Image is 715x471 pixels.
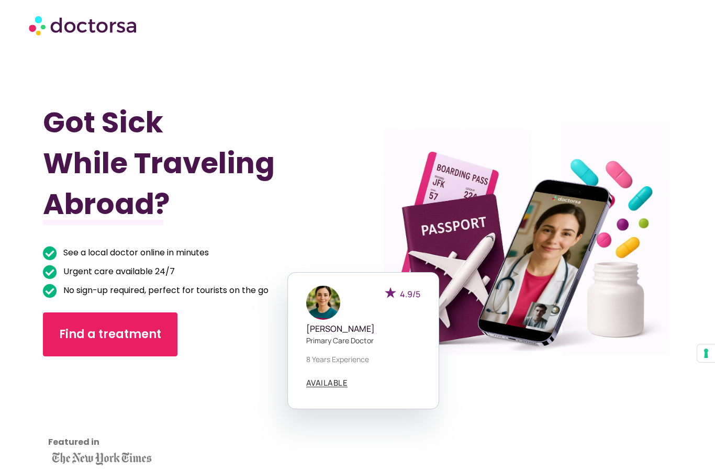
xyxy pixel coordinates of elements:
[61,264,175,279] span: Urgent care available 24/7
[306,335,420,346] p: Primary care doctor
[59,326,161,343] span: Find a treatment
[61,245,209,260] span: See a local doctor online in minutes
[697,344,715,362] button: Your consent preferences for tracking technologies
[48,372,142,451] iframe: Customer reviews powered by Trustpilot
[400,288,420,300] span: 4.9/5
[43,102,310,225] h1: Got Sick While Traveling Abroad?
[43,312,177,356] a: Find a treatment
[306,324,420,334] h5: [PERSON_NAME]
[61,283,269,298] span: No sign-up required, perfect for tourists on the go
[306,354,420,365] p: 8 years experience
[306,379,348,387] a: AVAILABLE
[48,436,99,448] strong: Featured in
